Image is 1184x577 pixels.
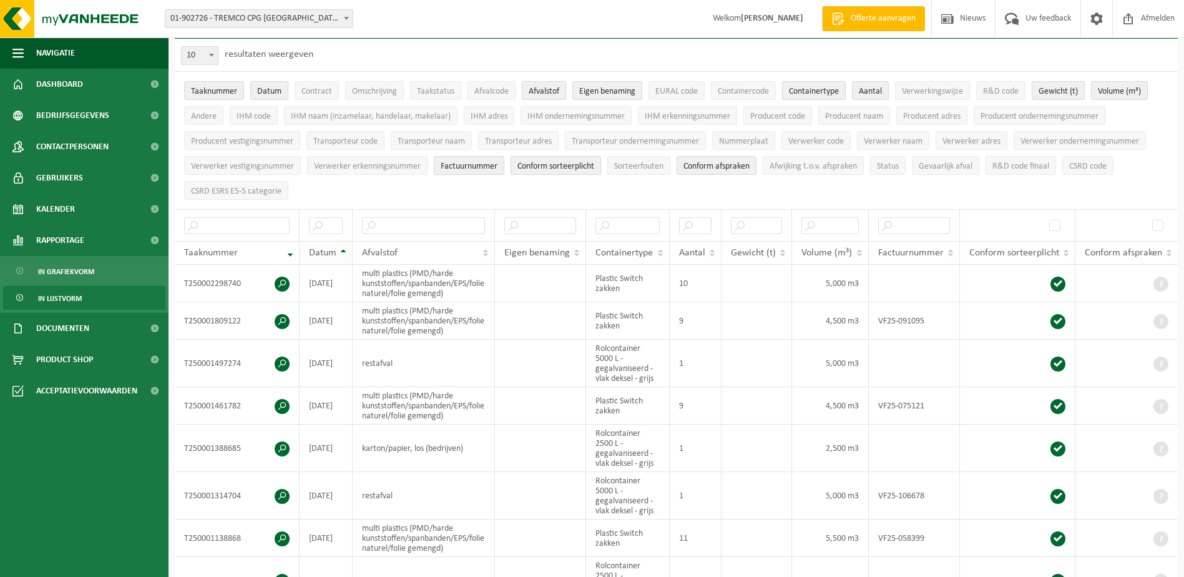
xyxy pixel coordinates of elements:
a: In lijstvorm [3,286,165,310]
button: Verwerker vestigingsnummerVerwerker vestigingsnummer: Activate to sort [184,156,301,175]
td: restafval [353,472,495,520]
td: restafval [353,340,495,387]
td: VF25-075121 [869,387,960,425]
span: Status [877,162,899,171]
button: AfvalcodeAfvalcode: Activate to sort [467,81,516,100]
td: multi plastics (PMD/harde kunststoffen/spanbanden/EPS/folie naturel/folie gemengd) [353,520,495,557]
span: Gebruikers [36,162,83,194]
button: Producent adresProducent adres: Activate to sort [896,106,967,125]
span: Omschrijving [352,87,397,96]
span: 01-902726 - TREMCO CPG BELGIUM NV - TIELT [165,9,353,28]
span: CSRD code [1069,162,1107,171]
button: CSRD codeCSRD code: Activate to sort [1062,156,1113,175]
button: EURAL codeEURAL code: Activate to sort [648,81,705,100]
span: Contactpersonen [36,131,109,162]
span: EURAL code [655,87,698,96]
button: Transporteur adresTransporteur adres: Activate to sort [478,131,559,150]
span: Offerte aanvragen [848,12,919,25]
span: Verwerker code [788,137,844,146]
td: [DATE] [300,302,353,340]
span: IHM naam (inzamelaar, handelaar, makelaar) [291,112,451,121]
button: Verwerker naamVerwerker naam: Activate to sort [857,131,929,150]
span: Producent adres [903,112,961,121]
button: TaaknummerTaaknummer: Activate to remove sorting [184,81,244,100]
span: Rapportage [36,225,84,256]
td: [DATE] [300,472,353,520]
span: Conform sorteerplicht [517,162,594,171]
span: In lijstvorm [38,287,82,310]
span: Eigen benaming [579,87,635,96]
td: 1 [670,472,722,520]
button: Transporteur codeTransporteur code: Activate to sort [306,131,384,150]
span: Containercode [718,87,769,96]
td: [DATE] [300,340,353,387]
button: FactuurnummerFactuurnummer: Activate to sort [434,156,504,175]
a: Offerte aanvragen [822,6,925,31]
td: [DATE] [300,520,353,557]
td: 1 [670,340,722,387]
span: Afvalstof [529,87,559,96]
span: Sorteerfouten [614,162,663,171]
span: Documenten [36,313,89,344]
td: T250002298740 [175,265,300,302]
button: NummerplaatNummerplaat: Activate to sort [712,131,775,150]
td: multi plastics (PMD/harde kunststoffen/spanbanden/EPS/folie naturel/folie gemengd) [353,387,495,425]
span: Verwerker erkenningsnummer [314,162,421,171]
span: Verwerker naam [864,137,922,146]
button: Conform afspraken : Activate to sort [677,156,756,175]
td: 11 [670,520,722,557]
td: 9 [670,302,722,340]
span: IHM adres [471,112,507,121]
td: Rolcontainer 5000 L - gegalvaniseerd - vlak deksel - grijs [586,340,670,387]
span: Aantal [679,248,705,258]
span: Gevaarlijk afval [919,162,972,171]
span: Factuurnummer [878,248,944,258]
td: 5,000 m3 [792,340,868,387]
button: Transporteur ondernemingsnummerTransporteur ondernemingsnummer : Activate to sort [565,131,706,150]
td: 4,500 m3 [792,302,868,340]
td: VF25-106678 [869,472,960,520]
span: Bedrijfsgegevens [36,100,109,131]
td: [DATE] [300,265,353,302]
span: 10 [181,46,218,65]
span: Taaknummer [184,248,238,258]
td: T250001809122 [175,302,300,340]
span: Nummerplaat [719,137,768,146]
button: Verwerker codeVerwerker code: Activate to sort [781,131,851,150]
button: IHM codeIHM code: Activate to sort [230,106,278,125]
button: IHM ondernemingsnummerIHM ondernemingsnummer: Activate to sort [521,106,632,125]
button: Transporteur naamTransporteur naam: Activate to sort [391,131,472,150]
span: Datum [309,248,336,258]
span: Producent ondernemingsnummer [981,112,1098,121]
span: Taakstatus [417,87,454,96]
button: DatumDatum: Activate to sort [250,81,288,100]
td: 2,500 m3 [792,425,868,472]
span: Andere [191,112,217,121]
td: multi plastics (PMD/harde kunststoffen/spanbanden/EPS/folie naturel/folie gemengd) [353,302,495,340]
span: Aantal [859,87,882,96]
span: Verwerker vestigingsnummer [191,162,294,171]
button: SorteerfoutenSorteerfouten: Activate to sort [607,156,670,175]
span: Gewicht (t) [1039,87,1078,96]
span: Navigatie [36,37,75,69]
button: R&D code finaalR&amp;D code finaal: Activate to sort [986,156,1056,175]
span: Transporteur adres [485,137,552,146]
label: resultaten weergeven [225,49,313,59]
span: Product Shop [36,344,93,375]
span: Dashboard [36,69,83,100]
button: IHM naam (inzamelaar, handelaar, makelaar)IHM naam (inzamelaar, handelaar, makelaar): Activate to... [284,106,457,125]
span: Conform afspraken [1085,248,1162,258]
td: VF25-091095 [869,302,960,340]
td: [DATE] [300,425,353,472]
td: Plastic Switch zakken [586,265,670,302]
button: Afwijking t.o.v. afsprakenAfwijking t.o.v. afspraken: Activate to sort [763,156,864,175]
td: T250001388685 [175,425,300,472]
button: AndereAndere: Activate to sort [184,106,223,125]
button: CSRD ESRS E5-5 categorieCSRD ESRS E5-5 categorie: Activate to sort [184,181,288,200]
button: TaakstatusTaakstatus: Activate to sort [410,81,461,100]
span: Volume (m³) [801,248,852,258]
span: Kalender [36,194,75,225]
span: Verwerker adres [942,137,1001,146]
button: Gewicht (t)Gewicht (t): Activate to sort [1032,81,1085,100]
a: In grafiekvorm [3,259,165,283]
